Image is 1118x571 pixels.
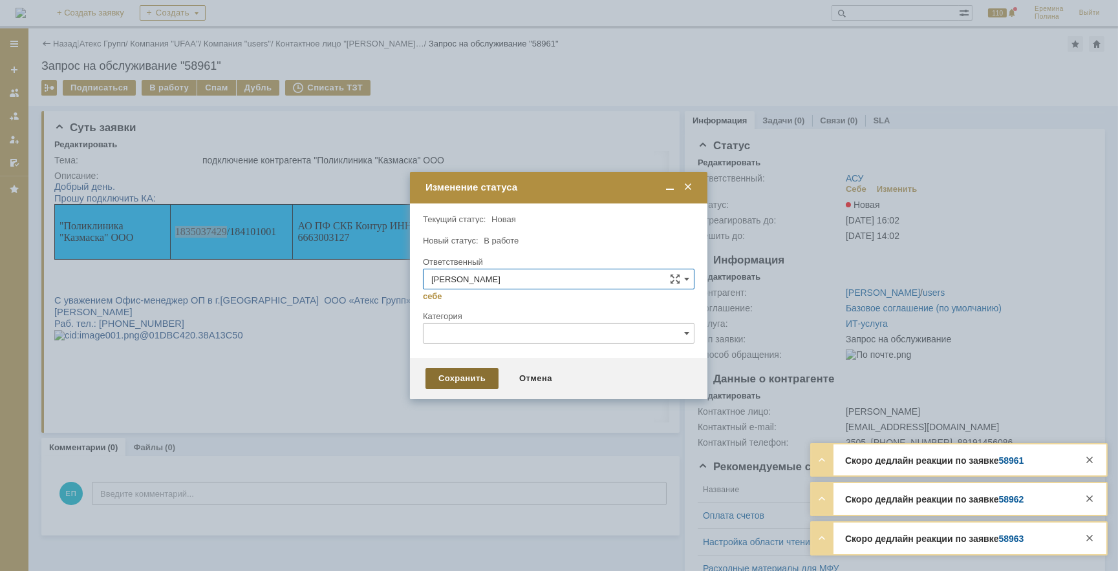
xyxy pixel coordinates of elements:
[845,534,1024,544] strong: Скоро дедлайн реакции по заявке
[1082,491,1097,506] div: Закрыть
[423,214,486,224] label: Текущий статус:
[244,39,358,62] span: АО ПФ СКБ Контур ИНН 6663003127
[682,182,694,193] span: Закрыть
[663,182,676,193] span: Свернуть (Ctrl + M)
[373,39,533,62] span: 2BM-1835037429-2012120506205391946500000000000
[423,258,692,266] div: Ответственный
[999,455,1024,466] a: 58961
[423,236,478,245] label: Новый статус:
[562,39,656,62] span: 1 от [DATE] (код в 1с Т00014037)
[423,291,442,302] a: себе
[814,491,830,506] div: Развернуть
[670,274,680,284] span: Сложная форма
[814,530,830,546] div: Развернуть
[484,236,519,245] span: В работе
[1082,530,1097,546] div: Закрыть
[814,452,830,468] div: Развернуть
[491,214,516,224] span: Новая
[425,182,694,193] div: Изменение статуса
[121,45,222,56] span: 1835037429/184101001
[423,312,692,320] div: Категория
[999,494,1024,504] a: 58962
[999,534,1024,544] a: 58963
[5,39,79,62] span: "Поликлиника "Казмаска" ООО
[1082,452,1097,468] div: Закрыть
[845,455,1024,466] strong: Скоро дедлайн реакции по заявке
[845,494,1024,504] strong: Скоро дедлайн реакции по заявке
